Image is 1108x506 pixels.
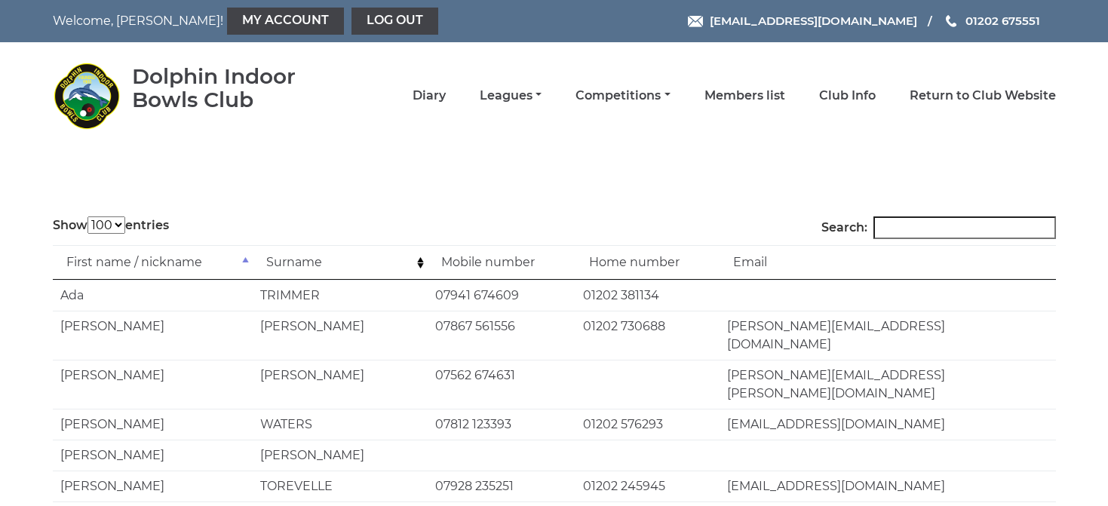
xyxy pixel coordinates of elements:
[253,245,428,280] td: Surname: activate to sort column ascending
[946,15,956,27] img: Phone us
[53,440,253,471] td: [PERSON_NAME]
[575,409,720,440] td: 01202 576293
[428,409,575,440] td: 07812 123393
[53,62,121,130] img: Dolphin Indoor Bowls Club
[720,311,1055,360] td: [PERSON_NAME][EMAIL_ADDRESS][DOMAIN_NAME]
[53,360,253,409] td: [PERSON_NAME]
[688,16,703,27] img: Email
[53,216,169,235] label: Show entries
[710,14,917,28] span: [EMAIL_ADDRESS][DOMAIN_NAME]
[873,216,1056,239] input: Search:
[428,280,575,311] td: 07941 674609
[428,360,575,409] td: 07562 674631
[944,12,1040,29] a: Phone us 01202 675551
[575,311,720,360] td: 01202 730688
[87,216,125,234] select: Showentries
[253,280,428,311] td: TRIMMER
[821,216,1056,239] label: Search:
[965,14,1040,28] span: 01202 675551
[720,471,1055,501] td: [EMAIL_ADDRESS][DOMAIN_NAME]
[132,65,339,112] div: Dolphin Indoor Bowls Club
[227,8,344,35] a: My Account
[720,245,1055,280] td: Email
[819,87,876,104] a: Club Info
[575,471,720,501] td: 01202 245945
[720,409,1055,440] td: [EMAIL_ADDRESS][DOMAIN_NAME]
[253,440,428,471] td: [PERSON_NAME]
[253,311,428,360] td: [PERSON_NAME]
[413,87,446,104] a: Diary
[253,471,428,501] td: TOREVELLE
[428,311,575,360] td: 07867 561556
[688,12,917,29] a: Email [EMAIL_ADDRESS][DOMAIN_NAME]
[53,409,253,440] td: [PERSON_NAME]
[575,280,720,311] td: 01202 381134
[480,87,542,104] a: Leagues
[53,280,253,311] td: Ada
[53,245,253,280] td: First name / nickname: activate to sort column descending
[53,311,253,360] td: [PERSON_NAME]
[253,360,428,409] td: [PERSON_NAME]
[910,87,1056,104] a: Return to Club Website
[575,245,720,280] td: Home number
[351,8,438,35] a: Log out
[575,87,670,104] a: Competitions
[53,471,253,501] td: [PERSON_NAME]
[704,87,785,104] a: Members list
[428,471,575,501] td: 07928 235251
[253,409,428,440] td: WATERS
[53,8,458,35] nav: Welcome, [PERSON_NAME]!
[428,245,575,280] td: Mobile number
[720,360,1055,409] td: [PERSON_NAME][EMAIL_ADDRESS][PERSON_NAME][DOMAIN_NAME]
